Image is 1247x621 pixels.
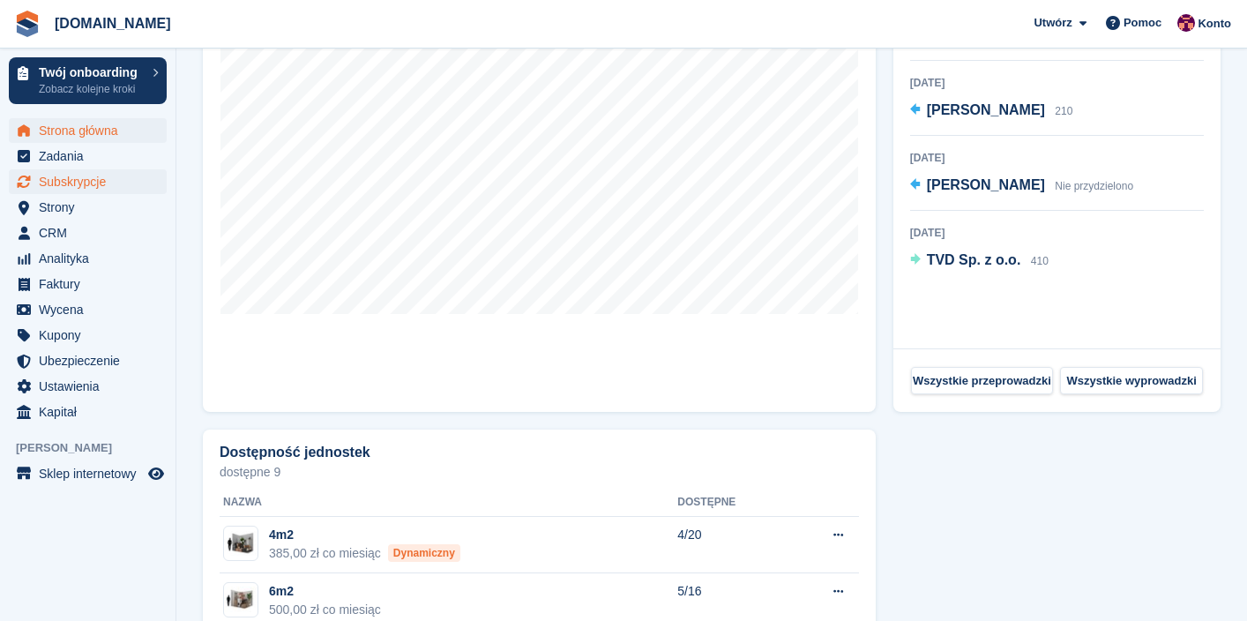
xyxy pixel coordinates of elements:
[927,177,1045,192] span: [PERSON_NAME]
[39,81,144,97] p: Zobacz kolejne kroki
[9,195,167,220] a: menu
[39,221,145,245] span: CRM
[269,544,460,563] div: 385,00 zł co miesiąc
[269,526,460,544] div: 4m2
[1031,255,1049,267] span: 410
[927,102,1045,117] span: [PERSON_NAME]
[224,531,258,557] img: 40-sqft-unit.jpg
[910,225,1204,241] div: [DATE]
[9,221,167,245] a: menu
[39,297,145,322] span: Wycena
[39,272,145,296] span: Faktury
[39,374,145,399] span: Ustawienia
[9,461,167,486] a: menu
[9,144,167,168] a: menu
[146,463,167,484] a: Podgląd sklepu
[9,272,167,296] a: menu
[1055,180,1133,192] span: Nie przydzielono
[269,601,381,619] div: 500,00 zł co miesiąc
[48,9,178,38] a: [DOMAIN_NAME]
[220,445,370,460] h2: Dostępność jednostek
[220,489,677,517] th: Nazwa
[9,323,167,348] a: menu
[39,348,145,373] span: Ubezpieczenie
[677,517,788,573] td: 4/20
[9,348,167,373] a: menu
[39,66,144,79] p: Twój onboarding
[16,439,175,457] span: [PERSON_NAME]
[9,297,167,322] a: menu
[9,246,167,271] a: menu
[1177,14,1195,32] img: Mateusz Kacwin
[9,374,167,399] a: menu
[39,400,145,424] span: Kapitał
[9,118,167,143] a: menu
[269,582,381,601] div: 6m2
[39,118,145,143] span: Strona główna
[39,144,145,168] span: Zadania
[39,169,145,194] span: Subskrypcje
[14,11,41,37] img: stora-icon-8386f47178a22dfd0bd8f6a31ec36ba5ce8667c1dd55bd0f319d3a0aa187defe.svg
[1034,14,1072,32] span: Utwórz
[220,466,859,478] p: dostępne 9
[1124,14,1161,32] span: Pomoc
[9,169,167,194] a: menu
[910,250,1049,273] a: TVD Sp. z o.o. 410
[910,175,1133,198] a: [PERSON_NAME] Nie przydzielono
[910,75,1204,91] div: [DATE]
[910,100,1073,123] a: [PERSON_NAME] 210
[911,367,1054,395] a: Wszystkie przeprowadzki
[388,544,460,562] div: Dynamiczny
[39,195,145,220] span: Strony
[39,461,145,486] span: Sklep internetowy
[224,587,258,612] img: 64-sqft-unit.jpg
[1055,105,1072,117] span: 210
[39,246,145,271] span: Analityka
[1060,367,1203,395] a: Wszystkie wyprowadzki
[9,57,167,104] a: Twój onboarding Zobacz kolejne kroki
[39,323,145,348] span: Kupony
[9,400,167,424] a: menu
[1198,15,1231,33] span: Konto
[927,252,1021,267] span: TVD Sp. z o.o.
[910,150,1204,166] div: [DATE]
[677,489,788,517] th: Dostępne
